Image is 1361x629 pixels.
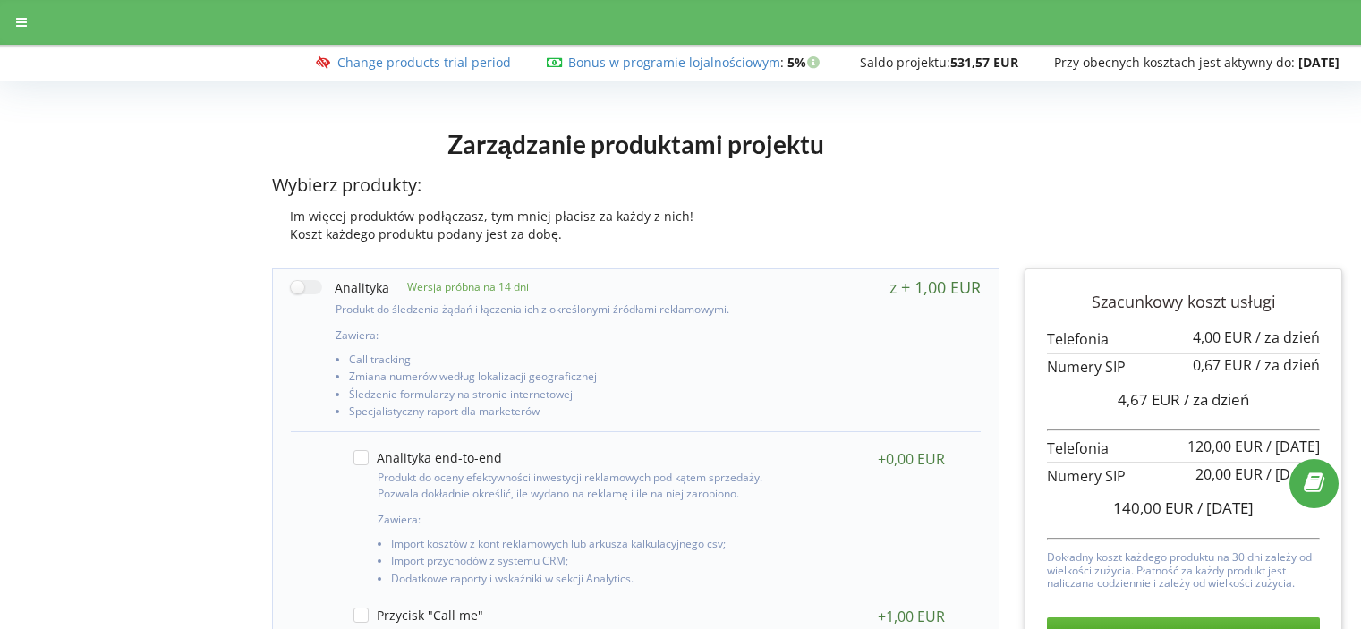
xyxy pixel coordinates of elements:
[568,54,784,71] span: :
[1047,357,1320,378] p: Numery SIP
[349,405,774,422] li: Specjalistyczny raport dla marketerów
[1184,389,1249,410] span: / za dzień
[1118,389,1180,410] span: 4,67 EUR
[272,225,1000,243] div: Koszt każdego produktu podany jest za dobę.
[1047,438,1320,459] p: Telefonia
[1193,327,1252,347] span: 4,00 EUR
[389,279,529,294] p: Wersja próbna na 14 dni
[337,54,511,71] a: Change products trial period
[378,470,768,500] p: Produkt do oceny efektywności inwestycji reklamowych pod kątem sprzedaży. Pozwala dokładnie okreś...
[391,555,768,572] li: Import przychodów z systemu CRM;
[1047,547,1320,590] p: Dokładny koszt każdego produktu na 30 dni zależy od wielkości zużycia. Płatność za każdy produkt ...
[1113,497,1194,518] span: 140,00 EUR
[1255,355,1320,375] span: / za dzień
[336,302,774,317] p: Produkt do śledzenia żądań i łączenia ich z określonymi źródłami reklamowymi.
[1047,291,1320,314] p: Szacunkowy koszt usługi
[272,173,1000,199] p: Wybierz produkty:
[860,54,950,71] span: Saldo projektu:
[378,512,768,527] p: Zawiera:
[349,388,774,405] li: Śledzenie formularzy na stronie internetowej
[1197,497,1254,518] span: / [DATE]
[1187,437,1263,456] span: 120,00 EUR
[1255,327,1320,347] span: / za dzień
[272,208,1000,225] div: Im więcej produktów podłączasz, tym mniej płacisz za każdy z nich!
[391,538,768,555] li: Import kosztów z kont reklamowych lub arkusza kalkulacyjnego csv;
[878,450,945,468] div: +0,00 EUR
[889,278,981,296] div: z + 1,00 EUR
[950,54,1018,71] strong: 531,57 EUR
[353,450,502,465] label: Analityka end-to-end
[391,573,768,590] li: Dodatkowe raporty i wskaźniki w sekcji Analytics.
[1047,329,1320,350] p: Telefonia
[291,278,389,297] label: Analityka
[1047,466,1320,487] p: Numery SIP
[787,54,824,71] strong: 5%
[1298,54,1340,71] strong: [DATE]
[336,327,774,343] p: Zawiera:
[353,608,483,623] label: Przycisk "Call me"
[272,128,1000,160] h1: Zarządzanie produktami projektu
[878,608,945,625] div: +1,00 EUR
[1266,464,1320,484] span: / [DATE]
[1266,437,1320,456] span: / [DATE]
[1054,54,1295,71] span: Przy obecnych kosztach jest aktywny do:
[1193,355,1252,375] span: 0,67 EUR
[349,370,774,387] li: Zmiana numerów według lokalizacji geograficznej
[1195,464,1263,484] span: 20,00 EUR
[568,54,780,71] a: Bonus w programie lojalnościowym
[349,353,774,370] li: Call tracking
